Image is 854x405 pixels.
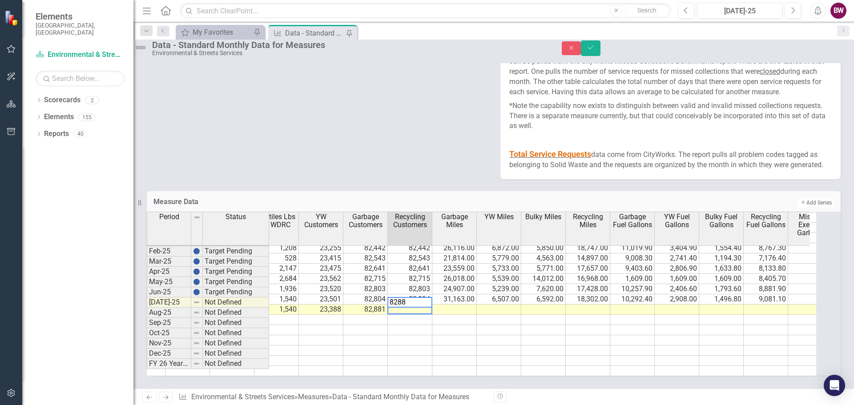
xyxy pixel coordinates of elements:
[254,253,299,264] td: 528
[203,257,269,267] td: Target Pending
[147,246,191,257] td: Feb-25
[610,253,655,264] td: 9,008.30
[477,294,521,305] td: 6,507.00
[566,294,610,305] td: 18,302.00
[299,284,343,294] td: 23,520
[432,294,477,305] td: 31,163.00
[178,392,487,402] div: » »
[343,274,388,284] td: 82,715
[788,223,833,233] td: 52
[788,264,833,274] td: 38
[521,243,566,253] td: 5,850.00
[254,284,299,294] td: 1,936
[788,233,833,243] td: 40
[36,50,125,60] a: Environmental & Streets Services
[159,213,179,221] span: Period
[203,338,269,349] td: Not Defined
[254,274,299,284] td: 2,684
[788,274,833,284] td: 40
[699,294,744,305] td: 1,496.80
[226,213,246,221] span: Status
[343,284,388,294] td: 82,803
[699,264,744,274] td: 1,633.80
[254,243,299,253] td: 1,208
[133,40,148,55] img: Not Defined
[388,294,432,305] td: 82,804
[193,299,200,306] img: 8DAGhfEEPCf229AAAAAElFTkSuQmCC
[343,264,388,274] td: 82,641
[193,329,200,337] img: 8DAGhfEEPCf229AAAAAElFTkSuQmCC
[744,274,788,284] td: 8,405.70
[203,267,269,277] td: Target Pending
[193,289,200,296] img: BgCOk07PiH71IgAAAABJRU5ErkJggg==
[637,7,657,14] span: Search
[610,243,655,253] td: 11,019.90
[256,213,297,229] span: Textiles Lbs at WDRC
[147,267,191,277] td: Apr-25
[610,274,655,284] td: 1,609.00
[203,277,269,287] td: Target Pending
[566,253,610,264] td: 14,897.00
[697,3,782,19] button: [DATE]-25
[153,198,528,206] h3: Measure Data
[744,253,788,264] td: 7,176.40
[509,99,832,133] p: *Note the capability now exists to distinguish between valid and invalid missed collections reque...
[203,297,269,308] td: Not Defined
[484,213,514,221] span: YW Miles
[193,27,251,38] div: My Favorites
[509,147,832,170] p: data come from CityWorks. The report pulls all problem codes tagged as belonging to Solid Waste a...
[343,253,388,264] td: 82,543
[699,284,744,294] td: 1,793.60
[78,113,96,121] div: 155
[193,309,200,316] img: 8DAGhfEEPCf229AAAAAElFTkSuQmCC
[36,71,125,86] input: Search Below...
[85,96,99,104] div: 2
[388,284,432,294] td: 82,803
[388,243,432,253] td: 82,442
[788,305,833,315] td: 22
[203,359,269,369] td: Not Defined
[566,274,610,284] td: 16,968.00
[477,264,521,274] td: 5,733.00
[566,264,610,274] td: 17,657.00
[432,274,477,284] td: 26,018.00
[388,274,432,284] td: 82,715
[509,149,591,159] span: Total Service Requests
[147,308,191,318] td: Aug-25
[744,264,788,274] td: 8,133.80
[790,213,830,237] span: Missed Exempt Garbage
[36,11,125,22] span: Elements
[254,305,299,315] td: 1,540
[203,308,269,318] td: Not Defined
[193,258,200,265] img: BgCOk07PiH71IgAAAABJRU5ErkJggg==
[612,213,653,229] span: Garbage Fuel Gallons
[788,213,833,223] td: 97
[44,129,69,139] a: Reports
[44,95,81,105] a: Scorecards
[299,253,343,264] td: 23,415
[700,6,779,16] div: [DATE]-25
[191,393,294,401] a: Environmental & Streets Services
[193,278,200,285] img: BgCOk07PiH71IgAAAABJRU5ErkJggg==
[4,10,20,26] img: ClearPoint Strategy
[332,393,469,401] div: Data - Standard Monthly Data for Measures
[699,243,744,253] td: 1,554.40
[343,305,388,315] td: 82,881
[798,198,834,207] button: Add Series
[657,213,697,229] span: YW Fuel Gallons
[299,305,343,315] td: 23,388
[521,264,566,274] td: 5,771.00
[477,284,521,294] td: 5,239.00
[745,213,786,229] span: Recycling Fuel Gallons
[301,213,341,229] span: YW Customers
[203,246,269,257] td: Target Pending
[299,264,343,274] td: 23,475
[525,213,561,221] span: Bulky Miles
[299,294,343,305] td: 23,501
[434,213,475,229] span: Garbage Miles
[152,40,544,50] div: Data - Standard Monthly Data for Measures
[390,213,430,229] span: Recycling Customers
[147,349,191,359] td: Dec-25
[147,297,191,308] td: [DATE]-25
[477,243,521,253] td: 6,872.00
